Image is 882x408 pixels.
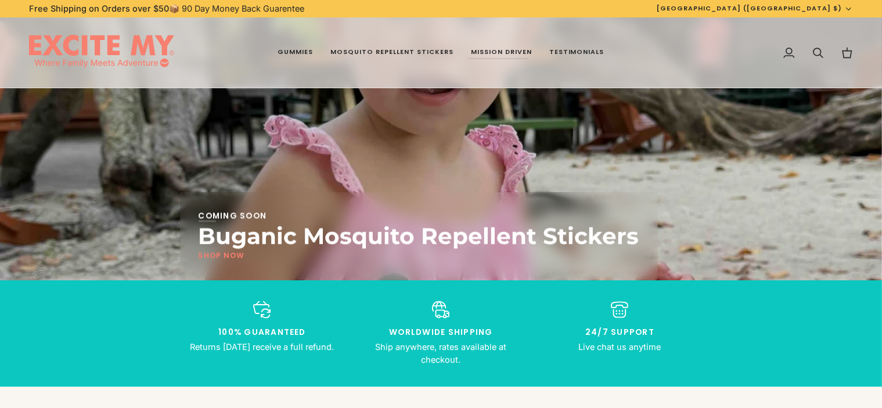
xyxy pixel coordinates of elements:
span: Mission Driven [471,48,532,57]
a: Testimonials [541,17,613,88]
p: 100% Guaranteed [180,327,345,340]
span: Gummies [278,48,313,57]
a: Mosquito Repellent Stickers [322,17,462,88]
p: Live chat us anytime [537,341,702,354]
span: Mosquito Repellent Stickers [330,48,453,57]
img: EXCITE MY® [29,35,174,71]
a: Shop Now [199,251,245,262]
p: Buganic Mosquito Repellent Stickers [199,222,639,251]
p: 24/7 support [537,327,702,340]
p: 📦 90 Day Money Back Guarentee [29,2,304,15]
span: Testimonials [549,48,604,57]
button: [GEOGRAPHIC_DATA] ([GEOGRAPHIC_DATA] $) [648,3,862,13]
p: Returns [DATE] receive a full refund. [180,341,345,354]
strong: Free Shipping on Orders over $50 [29,3,169,13]
p: Ship anywhere, rates available at checkout. [358,341,523,367]
a: Gummies [269,17,322,88]
p: Coming Soon [199,211,267,223]
p: Worldwide shipping [358,327,523,340]
a: Mission Driven [462,17,541,88]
